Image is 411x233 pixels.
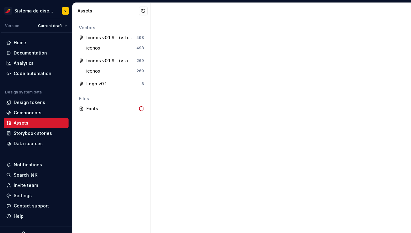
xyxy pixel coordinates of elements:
[4,191,69,201] a: Settings
[14,99,45,106] div: Design tokens
[5,90,42,95] div: Design system data
[136,58,144,63] div: 269
[14,193,32,199] div: Settings
[4,48,69,58] a: Documentation
[14,172,37,178] div: Search ⌘K
[14,213,24,219] div: Help
[86,68,103,74] div: iconos
[4,170,69,180] button: Search ⌘K
[4,211,69,221] button: Help
[14,50,47,56] div: Documentation
[14,130,52,136] div: Storybook stories
[86,35,133,41] div: Iconos v0.1.9 - (v. beta)
[76,79,146,89] a: Logo v0.18
[4,69,69,78] a: Code automation
[4,97,69,107] a: Design tokens
[5,23,19,28] div: Version
[84,66,146,76] a: iconos269
[1,4,71,17] button: Sistema de diseño IberiaV
[14,60,34,66] div: Analytics
[14,162,42,168] div: Notifications
[4,118,69,128] a: Assets
[141,81,144,86] div: 8
[38,23,62,28] span: Current draft
[84,43,146,53] a: iconos498
[78,8,139,14] div: Assets
[14,120,28,126] div: Assets
[136,45,144,50] div: 498
[14,8,54,14] div: Sistema de diseño Iberia
[86,45,103,51] div: iconos
[136,69,144,74] div: 269
[65,8,67,13] div: V
[86,58,133,64] div: Iconos v0.1.9 - (v. actual)
[4,58,69,68] a: Analytics
[4,201,69,211] button: Contact support
[79,25,144,31] div: Vectors
[4,139,69,149] a: Data sources
[4,180,69,190] a: Invite team
[14,70,51,77] div: Code automation
[136,35,144,40] div: 498
[14,182,38,188] div: Invite team
[14,40,26,46] div: Home
[14,110,41,116] div: Components
[76,104,146,114] a: Fonts
[79,96,144,102] div: Files
[4,7,12,15] img: 55604660-494d-44a9-beb2-692398e9940a.png
[35,21,70,30] button: Current draft
[86,81,107,87] div: Logo v0.1
[14,203,49,209] div: Contact support
[76,56,146,66] a: Iconos v0.1.9 - (v. actual)269
[76,33,146,43] a: Iconos v0.1.9 - (v. beta)498
[86,106,139,112] div: Fonts
[4,160,69,170] button: Notifications
[4,108,69,118] a: Components
[4,128,69,138] a: Storybook stories
[14,140,43,147] div: Data sources
[4,38,69,48] a: Home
